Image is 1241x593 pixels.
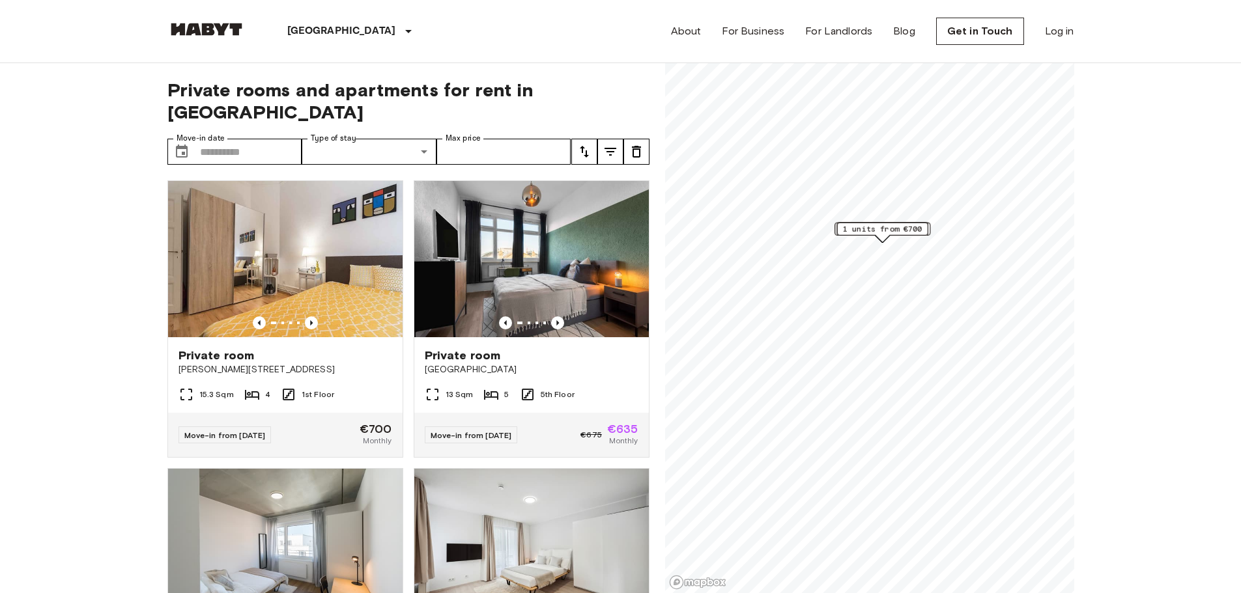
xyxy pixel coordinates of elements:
[302,389,334,400] span: 1st Floor
[414,180,649,458] a: Marketing picture of unit DE-04-001-001-05HFPrevious imagePrevious imagePrivate room[GEOGRAPHIC_D...
[199,389,234,400] span: 15.3 Sqm
[669,575,726,590] a: Mapbox logo
[551,316,564,329] button: Previous image
[305,316,318,329] button: Previous image
[571,139,597,165] button: tune
[178,348,255,363] span: Private room
[499,316,512,329] button: Previous image
[805,23,872,39] a: For Landlords
[414,181,649,337] img: Marketing picture of unit DE-04-001-001-05HF
[834,223,930,243] div: Map marker
[623,139,649,165] button: tune
[842,223,922,235] span: 1 units from €700
[836,223,928,243] div: Map marker
[580,429,602,441] span: €675
[167,180,403,458] a: Marketing picture of unit DE-04-040-001-02HFPrevious imagePrevious imagePrivate room[PERSON_NAME]...
[311,133,356,144] label: Type of stay
[936,18,1024,45] a: Get in Touch
[287,23,396,39] p: [GEOGRAPHIC_DATA]
[167,23,246,36] img: Habyt
[504,389,509,400] span: 5
[425,348,501,363] span: Private room
[431,430,512,440] span: Move-in from [DATE]
[446,133,481,144] label: Max price
[893,23,915,39] a: Blog
[425,363,638,376] span: [GEOGRAPHIC_DATA]
[265,389,270,400] span: 4
[178,363,392,376] span: [PERSON_NAME][STREET_ADDRESS]
[609,435,638,447] span: Monthly
[177,133,225,144] label: Move-in date
[167,79,649,123] span: Private rooms and apartments for rent in [GEOGRAPHIC_DATA]
[1045,23,1074,39] a: Log in
[597,139,623,165] button: tune
[168,181,403,337] img: Marketing picture of unit DE-04-040-001-02HF
[363,435,392,447] span: Monthly
[671,23,702,39] a: About
[360,423,392,435] span: €700
[184,430,266,440] span: Move-in from [DATE]
[169,139,195,165] button: Choose date
[607,423,638,435] span: €635
[446,389,474,400] span: 13 Sqm
[722,23,784,39] a: For Business
[253,316,266,329] button: Previous image
[541,389,575,400] span: 5th Floor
